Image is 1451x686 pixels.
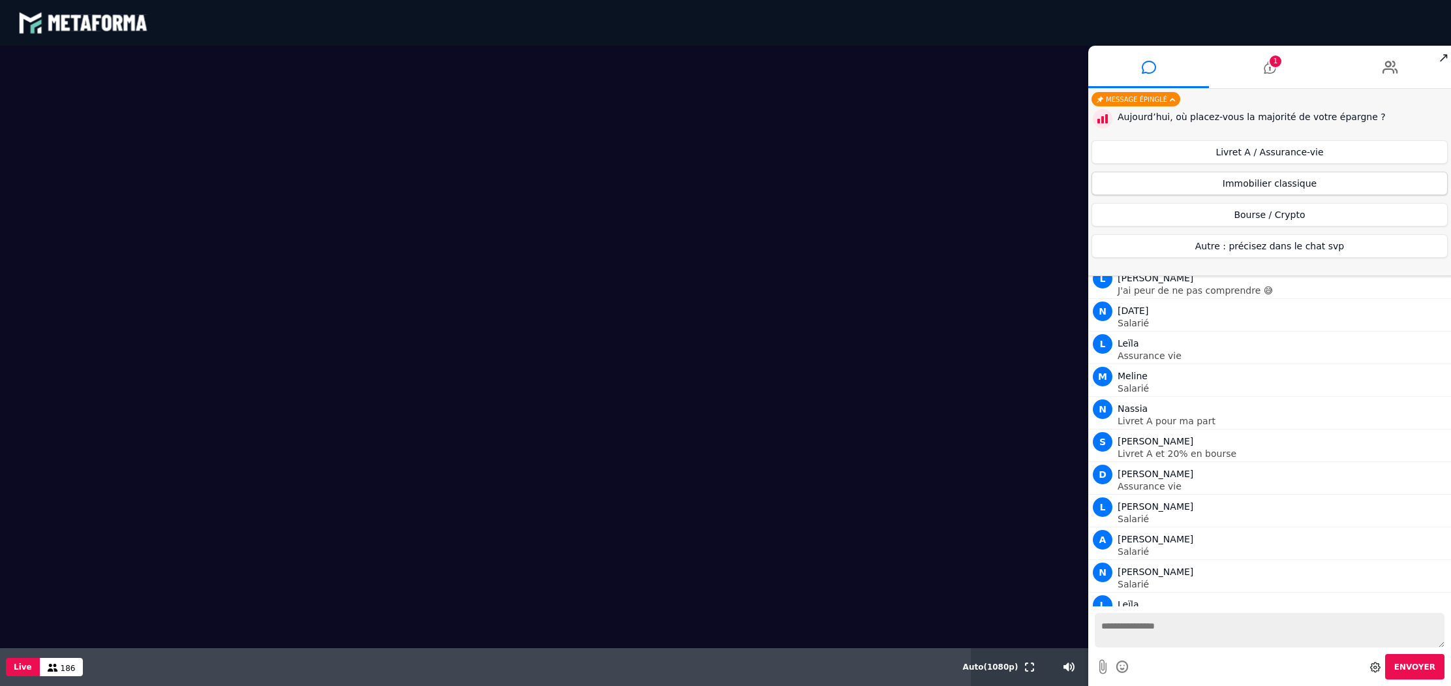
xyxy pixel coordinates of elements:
[1118,567,1193,577] span: [PERSON_NAME]
[1385,654,1444,679] button: Envoyer
[1093,334,1112,354] span: L
[1092,172,1448,195] button: Immobilier classique
[1118,286,1448,295] p: J'ai peur de ne pas comprendre 😅
[1118,580,1448,589] p: Salarié
[1093,530,1112,550] span: A
[1092,203,1448,226] button: Bourse / Crypto
[1118,273,1193,283] span: [PERSON_NAME]
[1093,269,1112,288] span: L
[960,648,1021,686] button: Auto(1080p)
[1394,663,1435,672] span: Envoyer
[1118,371,1148,381] span: Meline
[963,663,1018,672] span: Auto ( 1080 p)
[1093,432,1112,452] span: S
[1118,305,1148,316] span: [DATE]
[1118,501,1193,512] span: [PERSON_NAME]
[1093,563,1112,582] span: N
[1118,482,1448,491] p: Assurance vie
[1270,55,1281,67] span: 1
[1092,140,1448,164] button: Livret A / Assurance-vie
[1118,599,1139,610] span: Leïla
[1118,351,1448,360] p: Assurance vie
[1118,416,1448,426] p: Livret A pour ma part
[1118,319,1448,328] p: Salarié
[1118,338,1139,349] span: Leïla
[1118,384,1448,393] p: Salarié
[1118,110,1448,124] div: Aujourd’hui, où placez-vous la majorité de votre épargne ?
[61,664,76,673] span: 186
[1118,547,1448,556] p: Salarié
[1093,302,1112,321] span: N
[1092,234,1448,258] button: Autre : précisez dans le chat svp
[1093,595,1112,615] span: L
[1118,534,1193,544] span: [PERSON_NAME]
[1118,403,1148,414] span: Nassia
[1436,46,1451,69] span: ↗
[1093,465,1112,484] span: D
[1093,497,1112,517] span: L
[1118,449,1448,458] p: Livret A et 20% en bourse
[1118,514,1448,523] p: Salarié
[1118,436,1193,446] span: [PERSON_NAME]
[6,658,40,676] button: Live
[1092,92,1180,106] div: Message épinglé
[1093,399,1112,419] span: N
[1118,469,1193,479] span: [PERSON_NAME]
[1093,367,1112,386] span: M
